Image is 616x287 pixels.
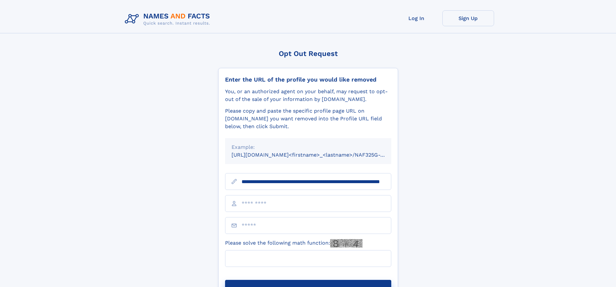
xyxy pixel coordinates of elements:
div: Enter the URL of the profile you would like removed [225,76,391,83]
a: Sign Up [442,10,494,26]
div: Please copy and paste the specific profile page URL on [DOMAIN_NAME] you want removed into the Pr... [225,107,391,130]
div: You, or an authorized agent on your behalf, may request to opt-out of the sale of your informatio... [225,88,391,103]
img: Logo Names and Facts [122,10,215,28]
div: Opt Out Request [218,50,398,58]
small: [URL][DOMAIN_NAME]<firstname>_<lastname>/NAF325G-xxxxxxxx [232,152,404,158]
div: Example: [232,143,385,151]
label: Please solve the following math function: [225,239,362,248]
a: Log In [391,10,442,26]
